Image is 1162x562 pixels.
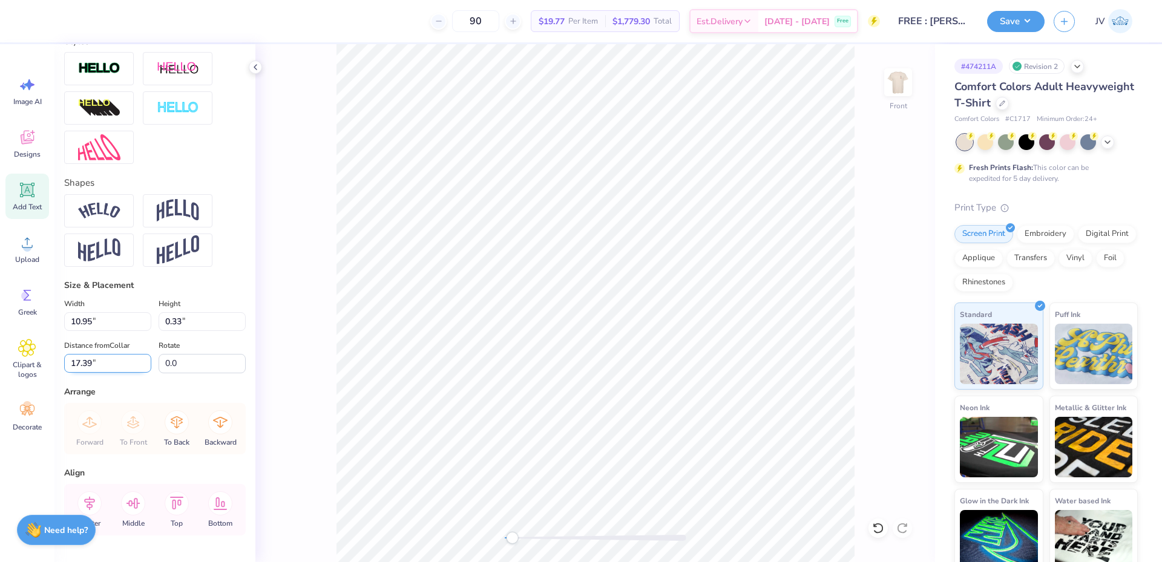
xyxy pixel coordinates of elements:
img: Metallic & Glitter Ink [1055,417,1133,477]
span: Est. Delivery [697,15,743,28]
span: Water based Ink [1055,494,1111,507]
img: Rise [157,235,199,265]
label: Shapes [64,176,94,190]
span: Total [654,15,672,28]
div: Applique [954,249,1003,267]
div: Foil [1096,249,1124,267]
div: Front [890,100,907,111]
span: $1,779.30 [612,15,650,28]
img: Standard [960,324,1038,384]
div: Size & Placement [64,279,246,292]
label: Distance from Collar [64,338,130,353]
strong: Fresh Prints Flash: [969,163,1033,172]
div: Vinyl [1059,249,1092,267]
button: Save [987,11,1045,32]
div: Embroidery [1017,225,1074,243]
img: 3D Illusion [78,99,120,118]
div: Revision 2 [1009,59,1065,74]
span: # C1717 [1005,114,1031,125]
label: Rotate [159,338,180,353]
span: Comfort Colors Adult Heavyweight T-Shirt [954,79,1134,110]
span: $19.77 [539,15,565,28]
span: To Back [164,437,189,447]
span: Upload [15,255,39,264]
label: Width [64,296,85,311]
span: Minimum Order: 24 + [1037,114,1097,125]
span: Metallic & Glitter Ink [1055,401,1126,414]
span: Bottom [208,518,232,528]
span: Free [837,17,849,25]
span: Center [79,518,100,528]
div: # 474211A [954,59,1003,74]
div: Rhinestones [954,273,1013,292]
span: Comfort Colors [954,114,999,125]
img: Neon Ink [960,417,1038,477]
div: Align [64,466,246,479]
img: Front [886,70,910,94]
label: Height [159,296,180,311]
img: Shadow [157,61,199,76]
img: Arc [78,203,120,219]
span: Neon Ink [960,401,990,414]
input: – – [452,10,499,32]
div: Arrange [64,385,246,398]
span: Per Item [568,15,598,28]
div: Accessibility label [506,532,518,544]
a: JV [1090,9,1138,33]
span: Glow in the Dark Ink [960,494,1029,507]
span: [DATE] - [DATE] [764,15,830,28]
span: Clipart & logos [7,360,47,379]
span: Puff Ink [1055,308,1080,321]
div: Print Type [954,201,1138,215]
img: Free Distort [78,134,120,160]
span: Designs [14,149,41,159]
span: Middle [122,518,145,528]
div: This color can be expedited for 5 day delivery. [969,162,1118,184]
span: Backward [205,437,237,447]
img: Negative Space [157,101,199,115]
div: Transfers [1006,249,1055,267]
div: Digital Print [1078,225,1137,243]
img: Puff Ink [1055,324,1133,384]
span: Top [171,518,183,528]
img: Stroke [78,62,120,76]
span: Greek [18,307,37,317]
span: Decorate [13,422,42,432]
img: Arch [157,199,199,222]
input: Untitled Design [889,9,978,33]
span: Image AI [13,97,42,106]
img: Jo Vincent [1108,9,1132,33]
span: JV [1095,15,1105,28]
span: Add Text [13,202,42,212]
strong: Need help? [44,524,88,536]
img: Flag [78,238,120,262]
div: Screen Print [954,225,1013,243]
span: Standard [960,308,992,321]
